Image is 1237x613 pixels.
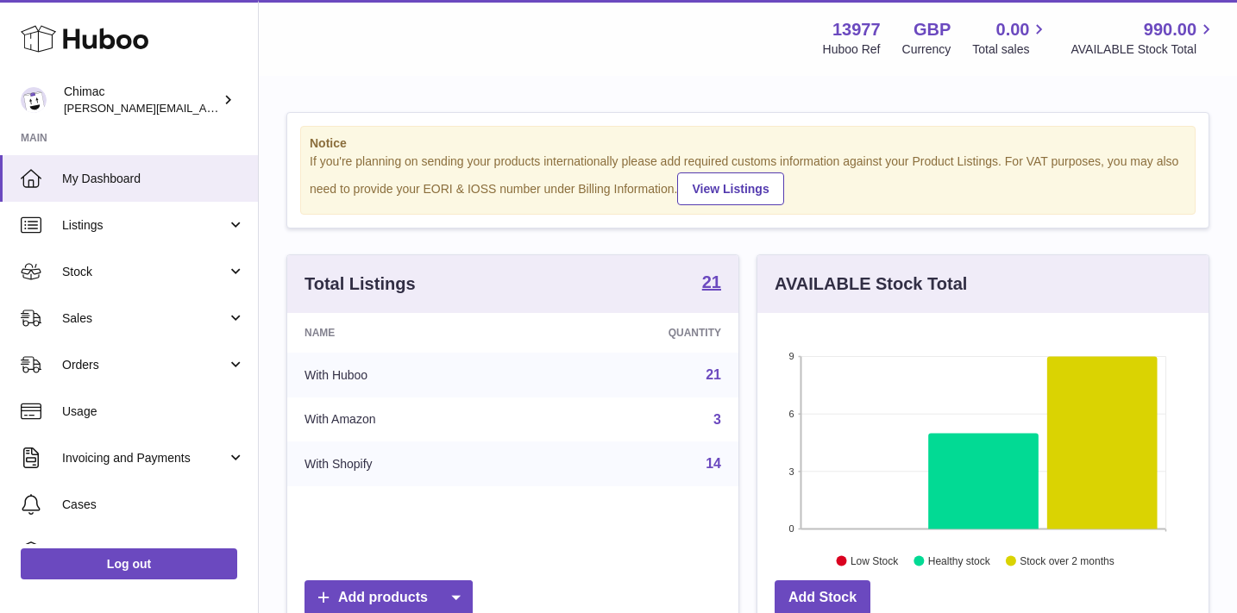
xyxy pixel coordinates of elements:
td: With Huboo [287,353,534,397]
div: Huboo Ref [823,41,881,58]
strong: GBP [914,18,951,41]
a: 3 [713,412,721,427]
span: Listings [62,217,227,234]
a: 0.00 Total sales [972,18,1049,58]
th: Name [287,313,534,353]
a: 21 [706,367,721,382]
span: Stock [62,264,227,280]
text: Low Stock [851,554,899,566]
a: Log out [21,548,237,579]
span: Channels [62,543,245,560]
span: [PERSON_NAME][EMAIL_ADDRESS][DOMAIN_NAME] [64,101,346,115]
div: Currency [902,41,951,58]
span: Orders [62,357,227,373]
td: With Amazon [287,397,534,442]
strong: Notice [310,135,1186,152]
span: AVAILABLE Stock Total [1071,41,1216,58]
span: Usage [62,403,245,420]
text: 9 [788,351,794,361]
img: ellen@chimac.ie [21,87,47,113]
text: 3 [788,466,794,476]
text: Healthy stock [928,554,991,566]
th: Quantity [534,313,738,353]
h3: AVAILABLE Stock Total [775,272,967,296]
a: 990.00 AVAILABLE Stock Total [1071,18,1216,58]
a: 21 [702,273,721,294]
div: If you're planning on sending your products internationally please add required customs informati... [310,153,1186,205]
span: Sales [62,310,227,327]
span: Total sales [972,41,1049,58]
strong: 13977 [832,18,881,41]
div: Chimac [64,84,219,116]
span: 990.00 [1144,18,1196,41]
span: Cases [62,497,245,513]
h3: Total Listings [305,272,416,296]
span: Invoicing and Payments [62,450,227,466]
span: My Dashboard [62,171,245,187]
text: 6 [788,409,794,419]
text: Stock over 2 months [1020,554,1114,566]
td: With Shopify [287,441,534,486]
a: View Listings [677,172,783,205]
a: 14 [706,456,721,471]
text: 0 [788,523,794,534]
span: 0.00 [996,18,1030,41]
strong: 21 [702,273,721,291]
